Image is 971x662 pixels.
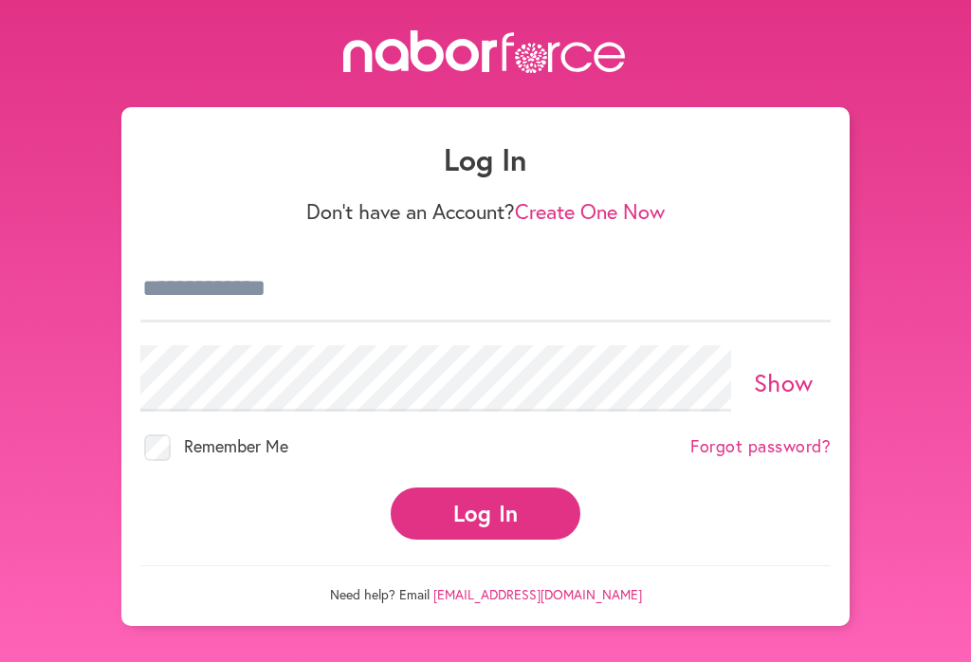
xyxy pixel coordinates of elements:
[140,565,831,603] p: Need help? Email
[690,436,831,457] a: Forgot password?
[140,199,831,224] p: Don't have an Account?
[184,434,288,457] span: Remember Me
[754,366,814,398] a: Show
[391,487,580,540] button: Log In
[140,141,831,177] h1: Log In
[433,585,642,603] a: [EMAIL_ADDRESS][DOMAIN_NAME]
[515,197,665,225] a: Create One Now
